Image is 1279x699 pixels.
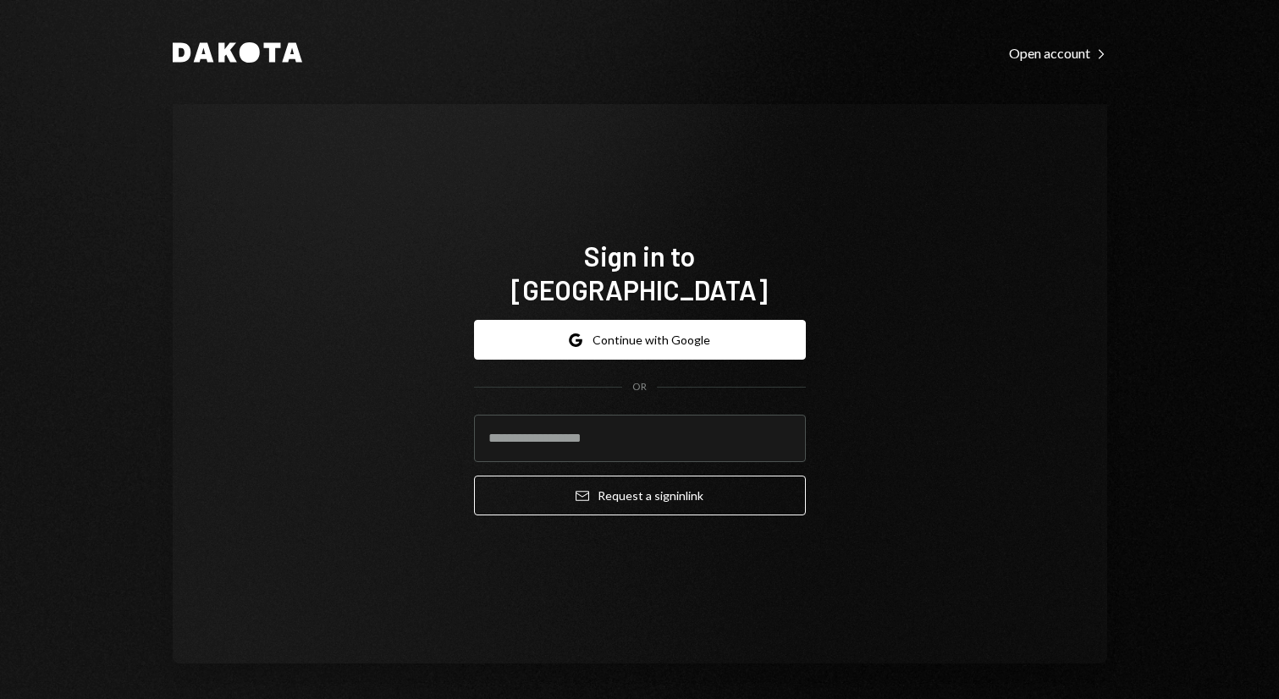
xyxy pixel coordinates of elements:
div: Open account [1009,45,1107,62]
a: Open account [1009,43,1107,62]
button: Request a signinlink [474,476,806,515]
div: OR [632,380,647,394]
h1: Sign in to [GEOGRAPHIC_DATA] [474,239,806,306]
button: Continue with Google [474,320,806,360]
